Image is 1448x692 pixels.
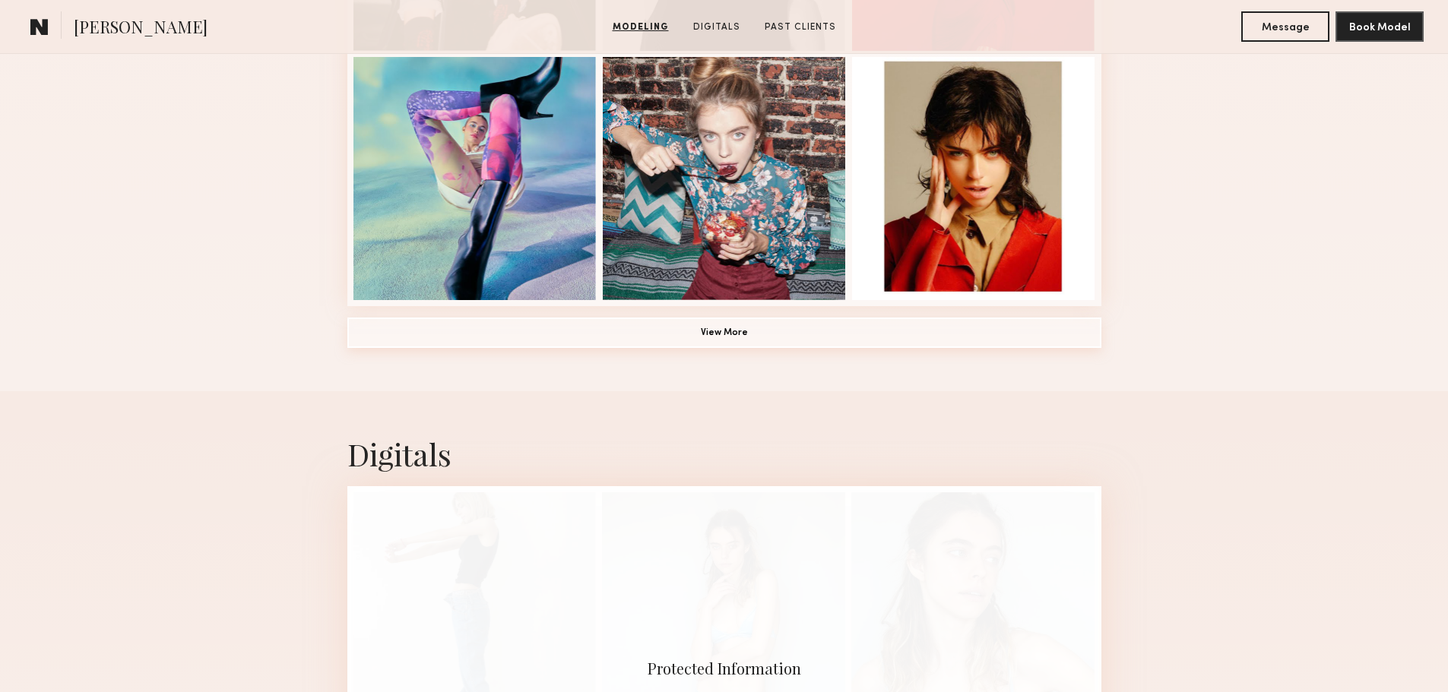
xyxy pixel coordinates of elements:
span: [PERSON_NAME] [74,15,208,42]
button: View More [347,318,1101,348]
a: Modeling [607,21,675,34]
a: Book Model [1336,20,1424,33]
button: Book Model [1336,11,1424,42]
a: Past Clients [759,21,842,34]
a: Digitals [687,21,746,34]
div: Protected Information [531,658,918,678]
div: Digitals [347,434,1101,474]
button: Message [1241,11,1329,42]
